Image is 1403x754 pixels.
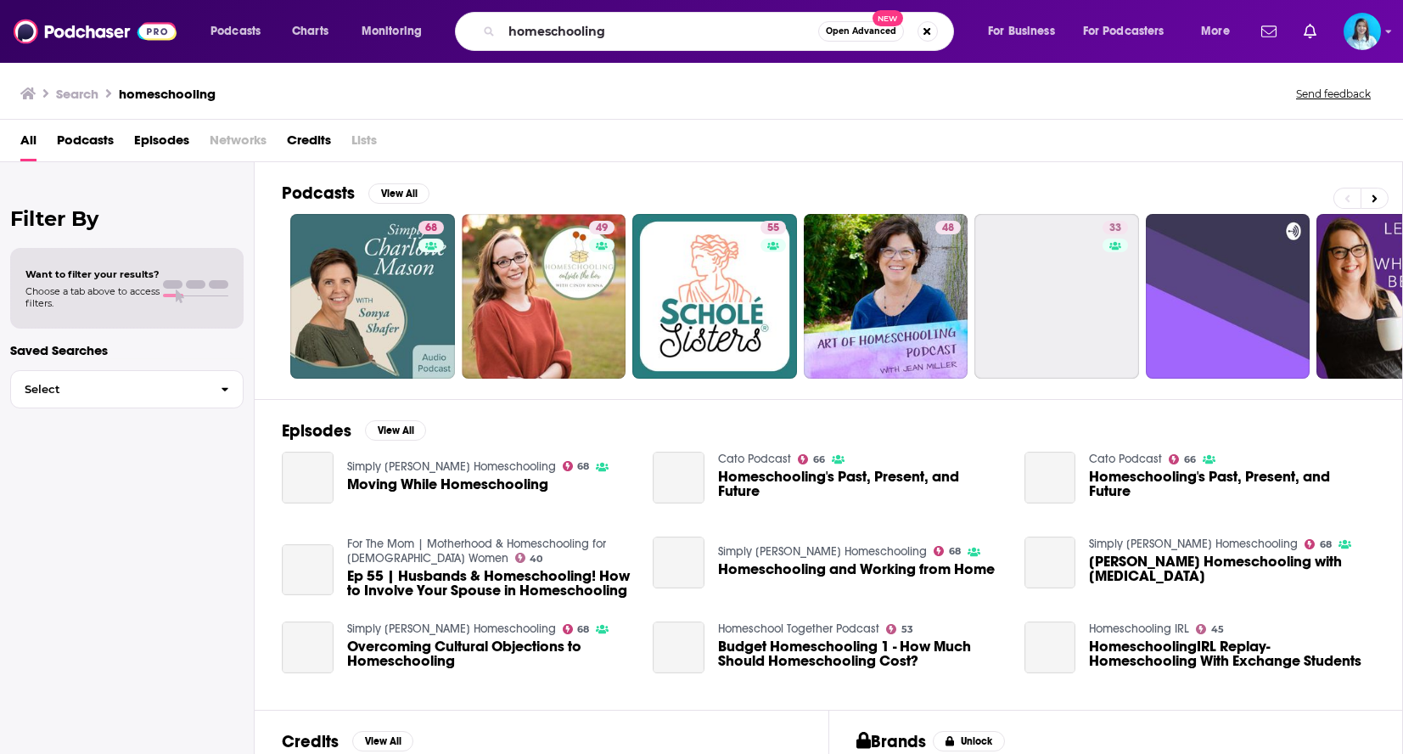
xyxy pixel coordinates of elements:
a: Simply Charlotte Mason Homeschooling [347,622,556,636]
span: 33 [1109,220,1121,237]
h2: Brands [856,731,927,752]
span: 66 [1184,456,1196,464]
span: 40 [530,555,542,563]
a: CreditsView All [282,731,413,752]
a: 68 [1305,539,1332,549]
button: open menu [199,18,283,45]
a: Homeschooling's Past, Present, and Future [718,470,1004,498]
a: Moving While Homeschooling [347,477,548,492]
input: Search podcasts, credits, & more... [502,18,818,45]
a: Moving While Homeschooling [282,452,334,504]
span: 53 [901,626,913,633]
span: 48 [942,220,954,237]
a: Ep 55 | Husbands & Homeschooling! How to Involve Your Spouse in Homeschooling [282,544,334,596]
a: 49 [462,214,626,379]
span: Lists [351,127,377,161]
span: 68 [425,220,437,237]
a: 66 [1169,454,1196,464]
span: 66 [813,456,825,464]
span: 68 [1320,541,1332,549]
a: Show notifications dropdown [1297,17,1323,46]
span: 49 [596,220,608,237]
a: Podcasts [57,127,114,161]
span: Logged in as ClarisseG [1344,13,1381,50]
a: Episodes [134,127,189,161]
div: Search podcasts, credits, & more... [471,12,970,51]
a: Homeschooling's Past, Present, and Future [1024,452,1076,504]
a: 55 [760,221,786,234]
h2: Podcasts [282,183,355,204]
button: open menu [1189,18,1251,45]
h3: Search [56,86,98,102]
a: All [20,127,36,161]
a: 68 [934,546,961,556]
button: open menu [1072,18,1189,45]
img: Podchaser - Follow, Share and Rate Podcasts [14,15,177,48]
span: 45 [1211,626,1224,633]
p: Saved Searches [10,342,244,358]
a: 40 [515,553,543,563]
a: Charlotte Mason Homeschooling with ADHD [1024,537,1076,588]
a: 45 [1196,624,1224,634]
a: Credits [287,127,331,161]
a: 48 [935,221,961,234]
a: Charlotte Mason Homeschooling with ADHD [1089,554,1375,583]
button: Select [10,370,244,408]
a: Simply Charlotte Mason Homeschooling [1089,537,1298,551]
span: New [873,10,903,26]
a: HomeschoolingIRL Replay- Homeschooling With Exchange Students [1089,639,1375,668]
a: 33 [1103,221,1128,234]
a: Budget Homeschooling 1 - How Much Should Homeschooling Cost? [718,639,1004,668]
span: [PERSON_NAME] Homeschooling with [MEDICAL_DATA] [1089,554,1375,583]
span: Podcasts [210,20,261,43]
span: 55 [767,220,779,237]
a: EpisodesView All [282,420,426,442]
span: 68 [577,463,589,470]
span: Monitoring [362,20,422,43]
button: Unlock [933,731,1005,751]
a: PodcastsView All [282,183,429,204]
span: For Podcasters [1083,20,1164,43]
span: For Business [988,20,1055,43]
a: Charts [281,18,339,45]
a: For The Mom | Motherhood & Homeschooling for Christian Women [347,537,606,565]
h3: homeschooling [119,86,216,102]
a: Ep 55 | Husbands & Homeschooling! How to Involve Your Spouse in Homeschooling [347,569,633,598]
span: 68 [949,548,961,555]
span: Want to filter your results? [25,268,160,280]
span: Overcoming Cultural Objections to Homeschooling [347,639,633,668]
a: 68 [563,461,590,471]
a: Cato Podcast [1089,452,1162,466]
span: Select [11,384,207,395]
a: HomeschoolingIRL Replay- Homeschooling With Exchange Students [1024,622,1076,673]
a: Simply Charlotte Mason Homeschooling [718,544,927,559]
a: 68 [563,624,590,634]
a: Budget Homeschooling 1 - How Much Should Homeschooling Cost? [653,622,704,673]
a: Homeschool Together Podcast [718,622,879,636]
a: 55 [632,214,797,379]
span: 68 [577,626,589,633]
span: Homeschooling and Working from Home [718,562,995,577]
a: 48 [804,214,968,379]
a: 68 [418,221,444,234]
button: View All [365,420,426,441]
a: Homeschooling's Past, Present, and Future [653,452,704,504]
h2: Credits [282,731,339,752]
span: Choose a tab above to access filters. [25,285,160,309]
a: Homeschooling and Working from Home [653,537,704,588]
a: 53 [886,624,913,634]
a: 66 [798,454,825,464]
button: View All [368,183,429,204]
a: Cato Podcast [718,452,791,466]
a: Homeschooling's Past, Present, and Future [1089,470,1375,498]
